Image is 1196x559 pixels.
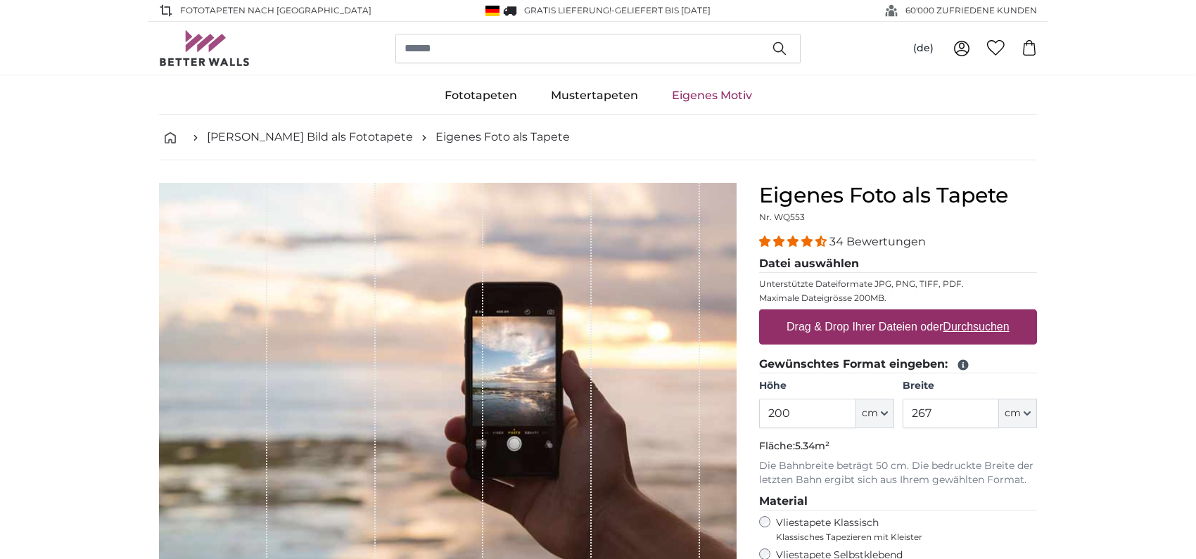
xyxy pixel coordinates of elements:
p: Maximale Dateigrösse 200MB. [759,293,1037,304]
label: Vliestapete Klassisch [776,516,1025,543]
legend: Datei auswählen [759,255,1037,273]
span: GRATIS Lieferung! [524,5,611,15]
span: Geliefert bis [DATE] [615,5,711,15]
button: cm [999,399,1037,428]
label: Breite [903,379,1037,393]
span: cm [862,406,878,420]
label: Drag & Drop Ihrer Dateien oder [781,313,1015,341]
label: Höhe [759,379,893,393]
p: Unterstützte Dateiformate JPG, PNG, TIFF, PDF. [759,278,1037,290]
a: Eigenes Motiv [655,77,769,114]
p: Die Bahnbreite beträgt 50 cm. Die bedruckte Breite der letzten Bahn ergibt sich aus Ihrem gewählt... [759,459,1037,487]
button: (de) [902,36,945,61]
p: Fläche: [759,439,1037,454]
h1: Eigenes Foto als Tapete [759,183,1037,208]
span: 60'000 ZUFRIEDENE KUNDEN [905,4,1037,17]
span: 4.32 stars [759,235,829,248]
span: 34 Bewertungen [829,235,926,248]
legend: Material [759,493,1037,510]
span: cm [1005,406,1021,420]
a: Fototapeten [428,77,534,114]
a: Eigenes Foto als Tapete [435,129,570,146]
nav: breadcrumbs [159,115,1037,160]
span: - [611,5,711,15]
span: 5.34m² [795,439,829,452]
u: Durchsuchen [943,321,1010,333]
img: Betterwalls [159,30,250,66]
button: cm [856,399,894,428]
a: Mustertapeten [534,77,655,114]
span: Nr. WQ553 [759,212,805,222]
legend: Gewünschtes Format eingeben: [759,356,1037,373]
img: Deutschland [485,6,500,16]
a: [PERSON_NAME] Bild als Fototapete [207,129,413,146]
span: Fototapeten nach [GEOGRAPHIC_DATA] [180,4,371,17]
span: Klassisches Tapezieren mit Kleister [776,532,1025,543]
